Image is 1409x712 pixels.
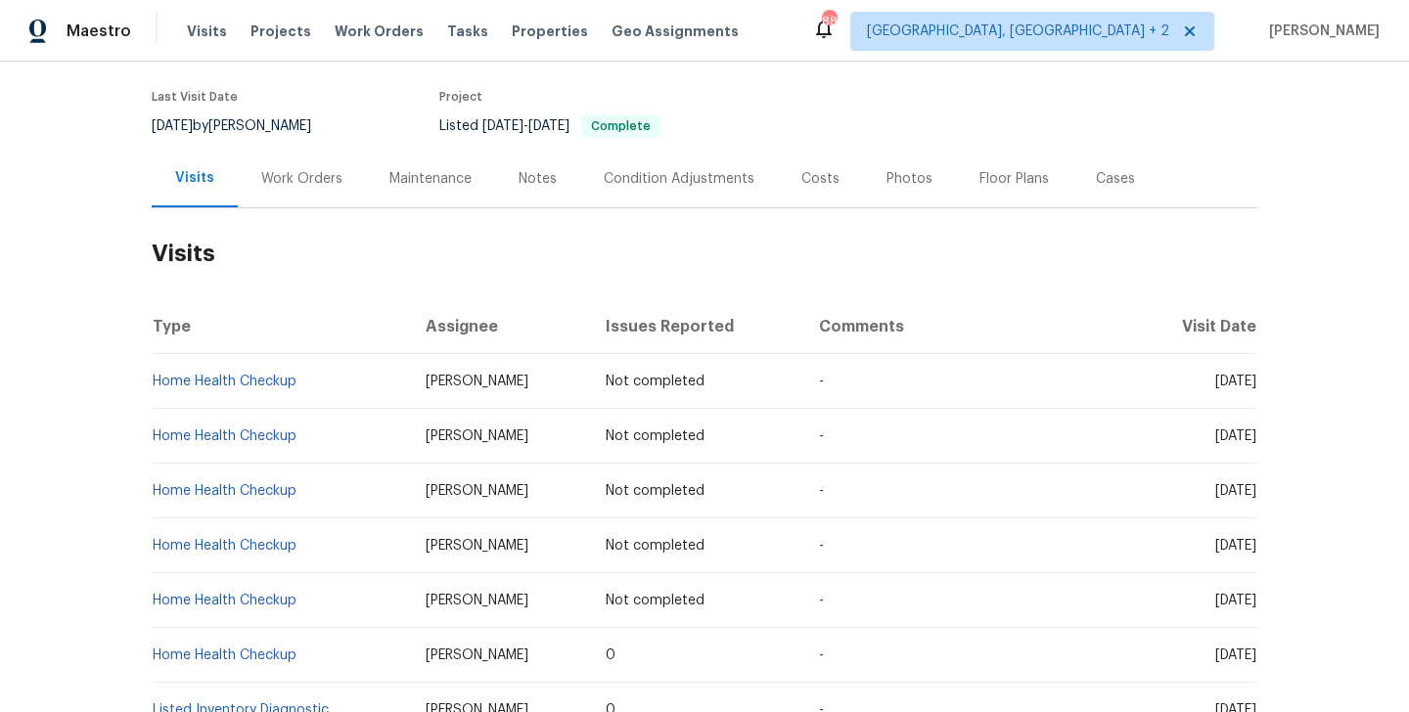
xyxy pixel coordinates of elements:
span: Not completed [606,429,704,443]
span: Visits [187,22,227,41]
h2: Visits [152,208,1257,299]
th: Comments [803,299,1135,354]
div: Condition Adjustments [604,169,754,189]
a: Home Health Checkup [153,375,296,388]
span: - [819,594,824,607]
span: Tasks [447,24,488,38]
a: Home Health Checkup [153,594,296,607]
span: - [819,375,824,388]
span: 0 [606,648,615,662]
span: [PERSON_NAME] [426,429,528,443]
a: Home Health Checkup [153,429,296,443]
div: Maintenance [389,169,472,189]
div: Work Orders [261,169,342,189]
span: - [482,119,569,133]
span: Geo Assignments [612,22,739,41]
span: Complete [583,120,659,132]
div: Floor Plans [979,169,1049,189]
div: Notes [519,169,557,189]
span: Not completed [606,539,704,553]
th: Visit Date [1135,299,1257,354]
span: Maestro [67,22,131,41]
span: [PERSON_NAME] [1261,22,1380,41]
span: Project [439,91,482,103]
span: [DATE] [1215,484,1256,498]
span: Properties [512,22,588,41]
span: - [819,648,824,662]
span: [PERSON_NAME] [426,594,528,607]
span: Not completed [606,594,704,607]
span: [PERSON_NAME] [426,539,528,553]
span: [DATE] [1215,375,1256,388]
span: [DATE] [152,119,193,133]
span: Not completed [606,375,704,388]
span: [PERSON_NAME] [426,375,528,388]
th: Type [152,299,410,354]
span: Listed [439,119,660,133]
span: [DATE] [1215,429,1256,443]
div: Photos [886,169,932,189]
span: [PERSON_NAME] [426,648,528,662]
th: Assignee [410,299,590,354]
div: Visits [175,168,214,188]
span: [GEOGRAPHIC_DATA], [GEOGRAPHIC_DATA] + 2 [867,22,1169,41]
span: [DATE] [482,119,523,133]
a: Home Health Checkup [153,539,296,553]
span: - [819,429,824,443]
span: - [819,484,824,498]
span: Projects [250,22,311,41]
span: [DATE] [1215,594,1256,607]
div: by [PERSON_NAME] [152,114,335,138]
span: Last Visit Date [152,91,238,103]
span: Work Orders [335,22,424,41]
span: - [819,539,824,553]
th: Issues Reported [590,299,804,354]
a: Home Health Checkup [153,648,296,662]
span: [DATE] [1215,648,1256,662]
span: [DATE] [1215,539,1256,553]
div: 88 [822,12,836,31]
span: [DATE] [528,119,569,133]
div: Cases [1096,169,1135,189]
span: [PERSON_NAME] [426,484,528,498]
span: Not completed [606,484,704,498]
div: Costs [801,169,840,189]
a: Home Health Checkup [153,484,296,498]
